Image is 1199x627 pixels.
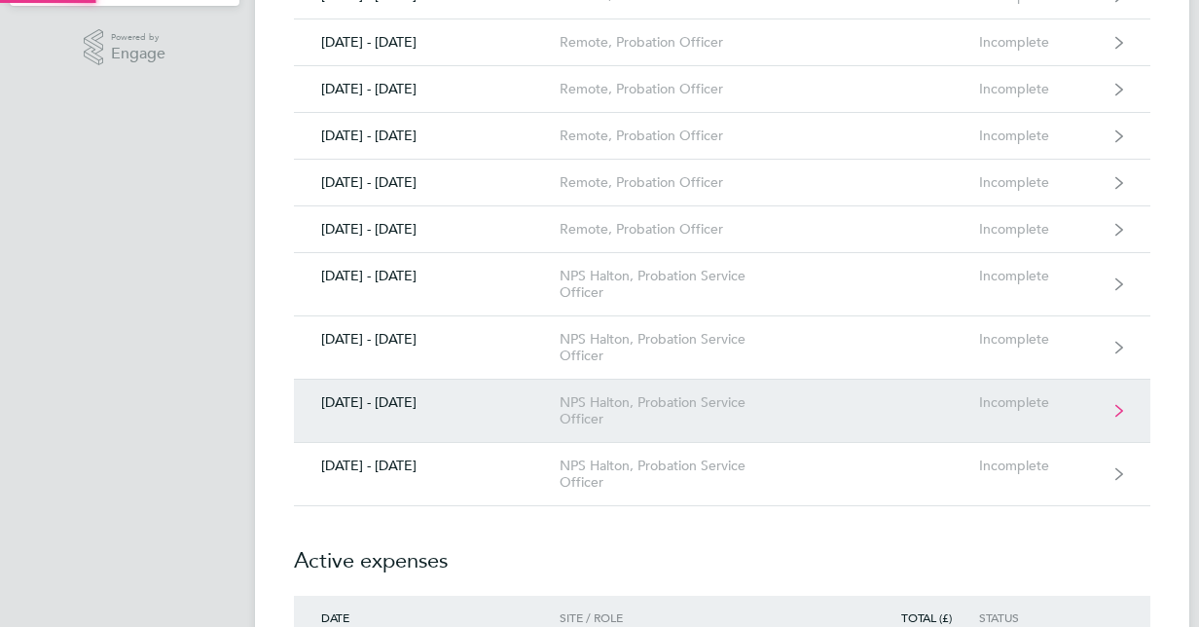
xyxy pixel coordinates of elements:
[979,221,1099,238] div: Incomplete
[560,394,782,427] div: NPS Halton, Probation Service Officer
[294,81,560,97] div: [DATE] - [DATE]
[294,113,1150,160] a: [DATE] - [DATE]Remote, Probation OfficerIncomplete
[560,268,782,301] div: NPS Halton, Probation Service Officer
[560,81,782,97] div: Remote, Probation Officer
[294,160,1150,206] a: [DATE] - [DATE]Remote, Probation OfficerIncomplete
[560,221,782,238] div: Remote, Probation Officer
[979,128,1099,144] div: Incomplete
[560,174,782,191] div: Remote, Probation Officer
[294,221,560,238] div: [DATE] - [DATE]
[294,253,1150,316] a: [DATE] - [DATE]NPS Halton, Probation Service OfficerIncomplete
[979,174,1099,191] div: Incomplete
[294,506,1150,596] h2: Active expenses
[294,34,560,51] div: [DATE] - [DATE]
[294,316,1150,380] a: [DATE] - [DATE]NPS Halton, Probation Service OfficerIncomplete
[868,610,979,624] div: Total (£)
[979,331,1099,348] div: Incomplete
[111,29,165,46] span: Powered by
[294,458,560,474] div: [DATE] - [DATE]
[294,66,1150,113] a: [DATE] - [DATE]Remote, Probation OfficerIncomplete
[979,458,1099,474] div: Incomplete
[979,81,1099,97] div: Incomplete
[979,610,1099,624] div: Status
[111,46,165,62] span: Engage
[294,394,560,411] div: [DATE] - [DATE]
[560,610,782,624] div: Site / Role
[294,610,560,624] div: Date
[294,206,1150,253] a: [DATE] - [DATE]Remote, Probation OfficerIncomplete
[294,443,1150,506] a: [DATE] - [DATE]NPS Halton, Probation Service OfficerIncomplete
[979,394,1099,411] div: Incomplete
[294,268,560,284] div: [DATE] - [DATE]
[294,331,560,348] div: [DATE] - [DATE]
[979,34,1099,51] div: Incomplete
[294,174,560,191] div: [DATE] - [DATE]
[294,128,560,144] div: [DATE] - [DATE]
[979,268,1099,284] div: Incomplete
[560,331,782,364] div: NPS Halton, Probation Service Officer
[560,34,782,51] div: Remote, Probation Officer
[560,458,782,491] div: NPS Halton, Probation Service Officer
[294,19,1150,66] a: [DATE] - [DATE]Remote, Probation OfficerIncomplete
[294,380,1150,443] a: [DATE] - [DATE]NPS Halton, Probation Service OfficerIncomplete
[560,128,782,144] div: Remote, Probation Officer
[84,29,166,66] a: Powered byEngage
